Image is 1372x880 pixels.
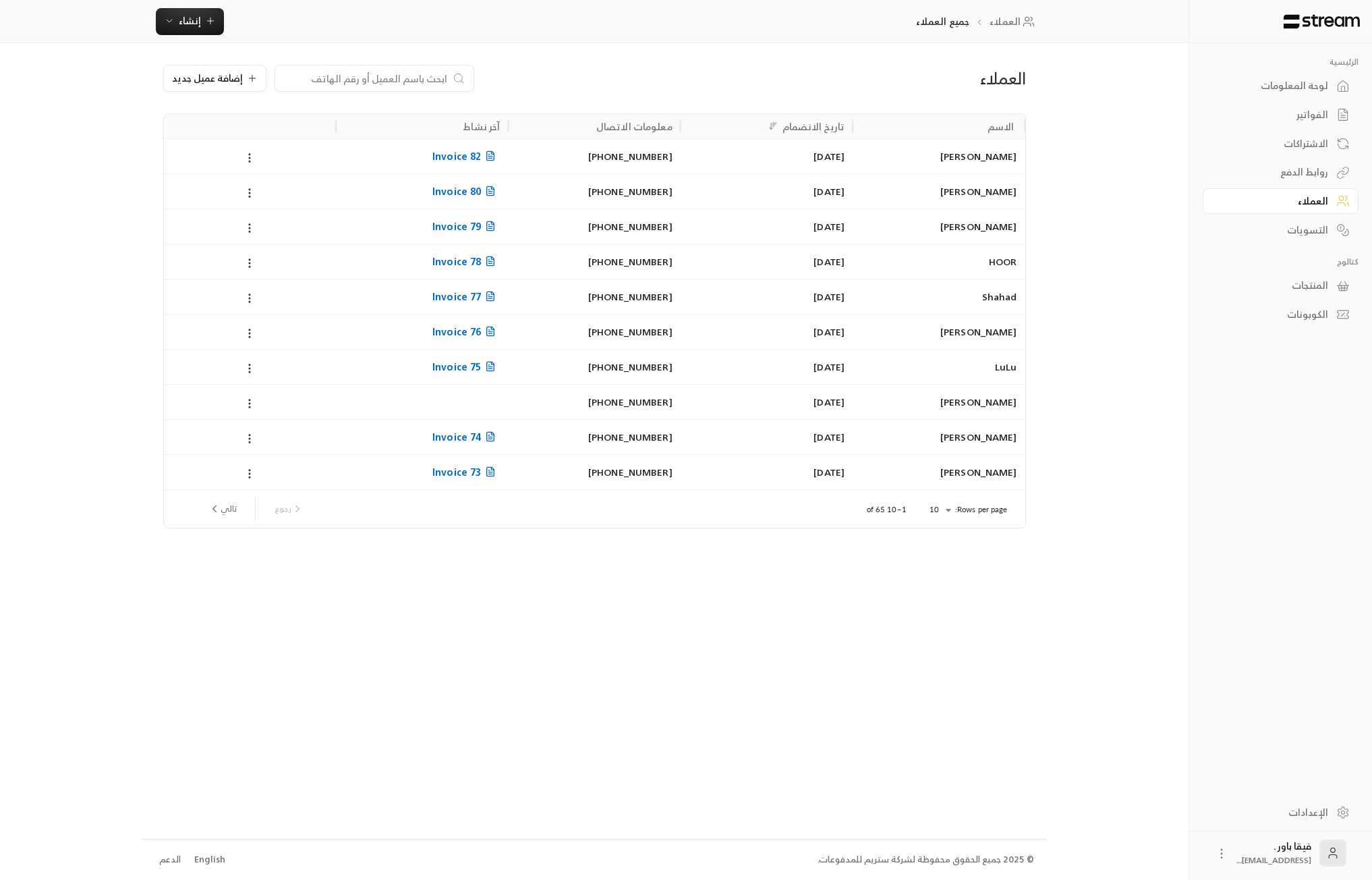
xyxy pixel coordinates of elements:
[861,139,1017,173] div: [PERSON_NAME]
[861,385,1017,419] div: [PERSON_NAME]
[861,455,1017,489] div: [PERSON_NAME]
[283,71,448,86] input: ابحث باسم العميل أو رقم الهاتف
[782,118,845,135] div: تاريخ الانضمام
[516,279,672,314] div: [PHONE_NUMBER]
[432,183,500,200] span: Invoice 80
[1220,806,1328,819] div: الإعدادات
[516,139,672,173] div: [PHONE_NUMBER]
[194,853,225,867] div: English
[1203,130,1359,157] a: الاشتراكات
[163,65,266,92] button: إضافة عميل جديد
[689,314,845,349] div: [DATE]
[955,504,1008,515] p: Rows per page:
[861,279,1017,314] div: Shahad
[689,279,845,314] div: [DATE]
[432,464,500,480] span: Invoice 73
[1220,223,1328,237] div: التسويات
[861,244,1017,279] div: HOOR
[1203,799,1359,825] a: الإعدادات
[988,118,1014,135] div: الاسم
[596,118,673,135] div: معلومات الاتصال
[179,12,201,29] span: إنشاء
[1203,73,1359,99] a: لوحة المعلومات
[1220,165,1328,179] div: روابط الدفع
[463,118,500,135] div: آخر نشاط
[689,174,845,209] div: [DATE]
[432,358,500,375] span: Invoice 75
[1220,279,1328,292] div: المنتجات
[1203,256,1359,267] p: كتالوج
[861,314,1017,349] div: [PERSON_NAME]
[432,218,500,235] span: Invoice 79
[516,244,672,279] div: [PHONE_NUMBER]
[689,350,845,384] div: [DATE]
[432,288,500,305] span: Invoice 77
[1220,194,1328,208] div: العملاء
[765,118,781,134] button: Sort
[818,853,1034,867] div: © 2025 جميع الحقوق محفوظة لشركة ستريم للمدفوعات.
[516,209,672,244] div: [PHONE_NUMBER]
[1203,217,1359,243] a: التسويات
[1282,14,1361,29] img: Logo
[432,429,500,445] span: Invoice 74
[155,848,185,872] a: الدعم
[689,139,845,173] div: [DATE]
[516,420,672,454] div: [PHONE_NUMBER]
[516,455,672,489] div: [PHONE_NUMBER]
[689,420,845,454] div: [DATE]
[516,174,672,209] div: [PHONE_NUMBER]
[172,74,243,83] span: إضافة عميل جديد
[861,350,1017,384] div: LuLu
[1220,308,1328,321] div: الكوبونات
[203,497,242,520] button: next page
[689,209,845,244] div: [DATE]
[516,385,672,419] div: [PHONE_NUMBER]
[1203,273,1359,299] a: المنتجات
[432,253,500,270] span: Invoice 78
[1203,188,1359,215] a: العملاء
[1236,853,1311,867] span: [EMAIL_ADDRESS]....
[861,174,1017,209] div: [PERSON_NAME]
[516,350,672,384] div: [PHONE_NUMBER]
[1220,79,1328,92] div: لوحة المعلومات
[861,209,1017,244] div: [PERSON_NAME]
[689,455,845,489] div: [DATE]
[156,8,224,35] button: إنشاء
[867,504,907,515] p: 1–10 of 65
[1203,102,1359,128] a: الفواتير
[1236,840,1311,867] div: فيقا باور .
[432,148,500,165] span: Invoice 82
[432,323,500,340] span: Invoice 76
[516,314,672,349] div: [PHONE_NUMBER]
[916,15,969,28] p: جميع العملاء
[689,385,845,419] div: [DATE]
[1203,57,1359,67] p: الرئيسية
[747,67,1025,89] div: العملاء
[923,501,955,518] div: 10
[689,244,845,279] div: [DATE]
[1220,108,1328,121] div: الفواتير
[861,420,1017,454] div: [PERSON_NAME]
[1203,302,1359,328] a: الكوبونات
[1203,159,1359,186] a: روابط الدفع
[1220,137,1328,150] div: الاشتراكات
[916,15,1039,28] nav: breadcrumb
[990,15,1039,28] a: العملاء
